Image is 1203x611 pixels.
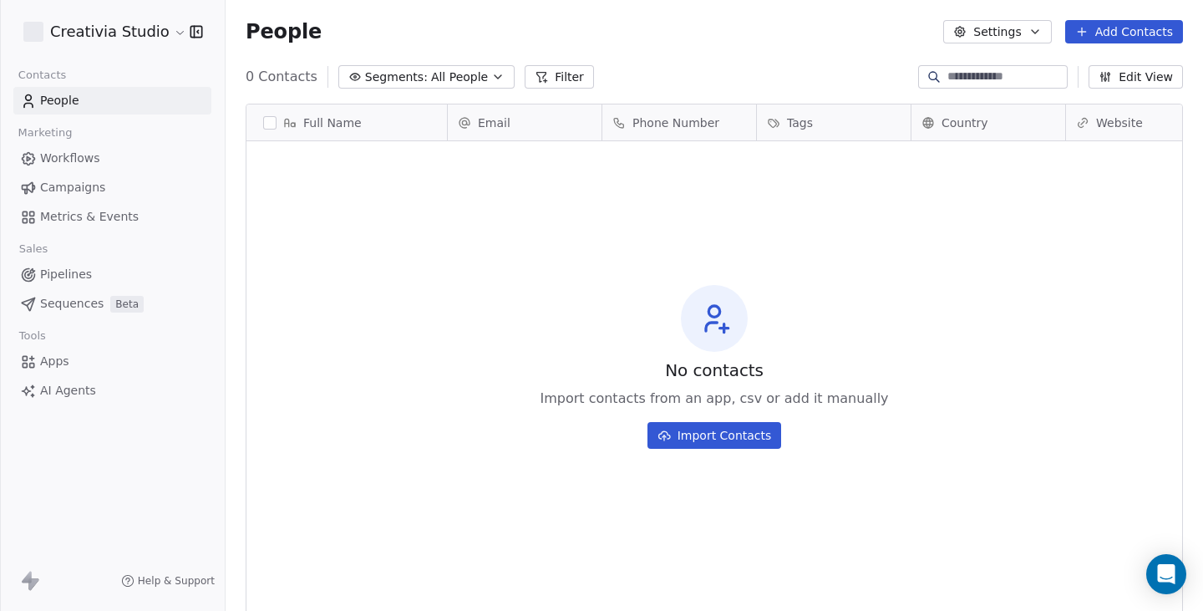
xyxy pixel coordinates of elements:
[40,150,100,167] span: Workflows
[1146,554,1186,594] div: Open Intercom Messenger
[665,359,764,382] span: No contacts
[13,87,211,115] a: People
[40,295,104,313] span: Sequences
[647,422,782,449] button: Import Contacts
[478,115,510,131] span: Email
[13,261,211,288] a: Pipelines
[540,389,888,409] span: Import contacts from an app, csv or add it manually
[602,104,756,140] div: Phone Number
[246,141,448,602] div: grid
[647,415,782,449] a: Import Contacts
[1089,65,1183,89] button: Edit View
[448,104,601,140] div: Email
[431,69,488,86] span: All People
[911,104,1065,140] div: Country
[40,266,92,283] span: Pipelines
[246,104,447,140] div: Full Name
[12,237,55,262] span: Sales
[632,115,719,131] span: Phone Number
[246,67,317,87] span: 0 Contacts
[121,574,215,588] a: Help & Support
[303,115,362,131] span: Full Name
[1065,20,1183,43] button: Add Contacts
[13,348,211,375] a: Apps
[13,290,211,318] a: SequencesBeta
[942,115,988,131] span: Country
[12,323,53,349] span: Tools
[20,18,178,46] button: Creativia Studio
[11,120,79,145] span: Marketing
[757,104,911,140] div: Tags
[40,208,139,226] span: Metrics & Events
[138,574,215,588] span: Help & Support
[40,92,79,109] span: People
[13,145,211,172] a: Workflows
[1096,115,1143,131] span: Website
[40,382,96,400] span: AI Agents
[13,377,211,405] a: AI Agents
[13,203,211,231] a: Metrics & Events
[40,179,105,196] span: Campaigns
[246,19,322,44] span: People
[787,115,813,131] span: Tags
[365,69,428,86] span: Segments:
[110,296,144,313] span: Beta
[13,174,211,201] a: Campaigns
[943,20,1051,43] button: Settings
[50,21,170,43] span: Creativia Studio
[40,353,69,370] span: Apps
[525,65,594,89] button: Filter
[11,63,74,88] span: Contacts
